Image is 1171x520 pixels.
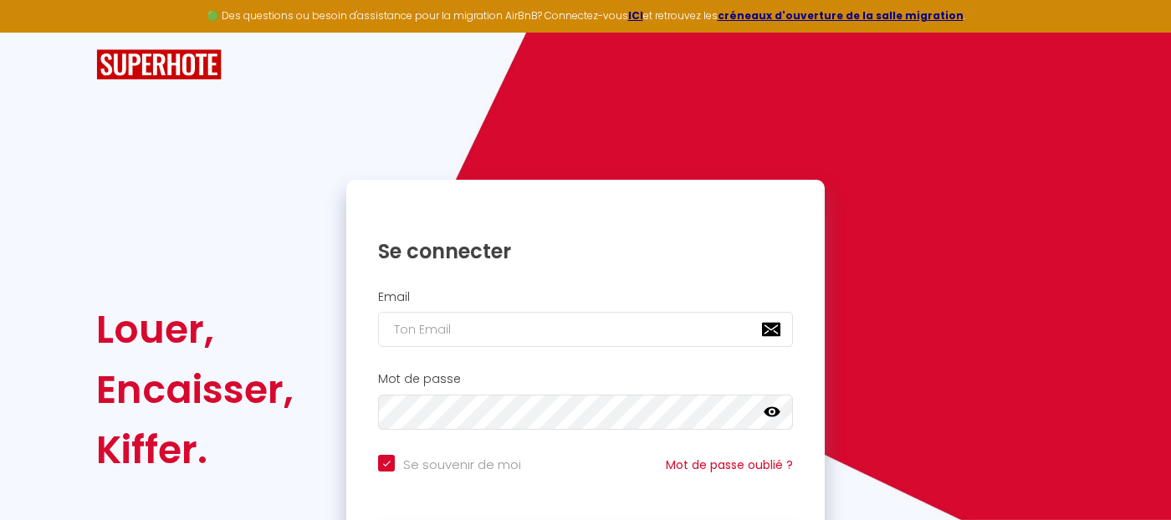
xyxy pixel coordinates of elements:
img: SuperHote logo [96,49,222,80]
h2: Mot de passe [378,372,793,386]
h1: Se connecter [378,238,793,264]
h2: Email [378,290,793,304]
div: Louer, [96,299,294,359]
div: Kiffer. [96,420,294,480]
a: créneaux d'ouverture de la salle migration [718,8,964,23]
input: Ton Email [378,312,793,347]
a: ICI [628,8,643,23]
a: Mot de passe oublié ? [666,456,793,473]
div: Encaisser, [96,359,294,420]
